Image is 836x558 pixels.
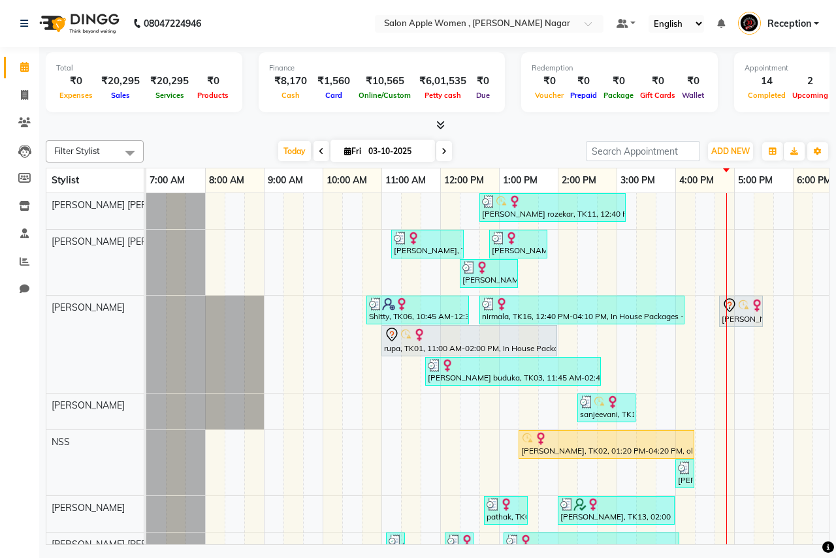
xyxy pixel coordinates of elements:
[278,141,311,161] span: Today
[144,5,201,42] b: 08047224946
[559,498,673,523] div: [PERSON_NAME], TK13, 02:00 PM-04:00 PM, Sugar wax - Regular - Full legs wax - [DEMOGRAPHIC_DATA] ...
[676,171,717,190] a: 4:00 PM
[679,91,707,100] span: Wallet
[33,5,123,42] img: logo
[794,171,835,190] a: 6:00 PM
[472,74,494,89] div: ₹0
[789,74,831,89] div: 2
[708,142,753,161] button: ADD NEW
[145,74,194,89] div: ₹20,295
[490,232,546,256] div: [PERSON_NAME], TK10, 12:50 PM-01:50 PM, Hair Cut - [DEMOGRAPHIC_DATA] (₹500)
[600,74,637,89] div: ₹0
[637,91,679,100] span: Gift Cards
[586,141,700,161] input: Search Appointment
[323,171,370,190] a: 10:00 AM
[558,171,600,190] a: 2:00 PM
[206,171,248,190] a: 8:00 AM
[382,171,429,190] a: 11:00 AM
[711,146,750,156] span: ADD NEW
[441,171,487,190] a: 12:00 PM
[789,91,831,100] span: Upcoming
[481,195,624,220] div: [PERSON_NAME] rozekar, TK11, 12:40 PM-03:10 PM, Highlights - Low Lights - Fashion Color - By Colo...
[767,17,811,31] span: Reception
[52,436,70,448] span: NSS
[637,74,679,89] div: ₹0
[500,171,541,190] a: 1:00 PM
[745,91,789,100] span: Completed
[617,171,658,190] a: 3:00 PM
[383,327,556,354] div: rupa, TK01, 11:00 AM-02:00 PM, In House Packages - [DEMOGRAPHIC_DATA] beauty package 3500
[54,146,100,156] span: Filter Stylist
[745,74,789,89] div: 14
[368,298,468,322] div: Shitty, TK06, 10:45 AM-12:30 PM, Clean Ups - [PERSON_NAME] with neck - [DEMOGRAPHIC_DATA] (₹500),...
[679,74,707,89] div: ₹0
[56,63,232,74] div: Total
[52,174,79,186] span: Stylist
[146,171,188,190] a: 7:00 AM
[738,12,761,35] img: Reception
[322,91,346,100] span: Card
[269,74,312,89] div: ₹8,170
[355,91,414,100] span: Online/Custom
[473,91,493,100] span: Due
[56,91,96,100] span: Expenses
[265,171,306,190] a: 9:00 AM
[364,142,430,161] input: 2025-10-03
[194,74,232,89] div: ₹0
[532,63,707,74] div: Redemption
[152,91,187,100] span: Services
[355,74,414,89] div: ₹10,565
[481,298,683,322] div: nirmala, TK16, 12:40 PM-04:10 PM, In House Packages - [DEMOGRAPHIC_DATA] beauty package 3500 (₹35...
[567,74,600,89] div: ₹0
[52,502,125,514] span: [PERSON_NAME]
[567,91,600,100] span: Prepaid
[600,91,637,100] span: Package
[414,74,472,89] div: ₹6,01,535
[108,91,133,100] span: Sales
[194,91,232,100] span: Products
[52,236,201,247] span: [PERSON_NAME] [PERSON_NAME]
[532,74,567,89] div: ₹0
[96,74,145,89] div: ₹20,295
[52,399,125,411] span: [PERSON_NAME]
[485,498,526,523] div: pathak, TK09, 12:45 PM-01:30 PM, Threading - Eyebrows - [DEMOGRAPHIC_DATA] (₹70),Threading - Uppe...
[677,461,693,486] div: [PERSON_NAME], TK17, 04:00 PM-04:15 PM, Threading - Eyebrows - [DEMOGRAPHIC_DATA] (₹70)
[421,91,464,100] span: Petty cash
[312,74,355,89] div: ₹1,560
[579,395,634,420] div: sanjeevani, TK12, 02:20 PM-03:20 PM, Pedicure - Classic pedicure - [DEMOGRAPHIC_DATA] (₹500),Poli...
[341,146,364,156] span: Fri
[269,63,494,74] div: Finance
[52,302,125,313] span: [PERSON_NAME]
[461,261,517,286] div: [PERSON_NAME] [PERSON_NAME], TK08, 12:20 PM-01:20 PM, Hair Cut - [DEMOGRAPHIC_DATA] (₹500)
[52,538,201,550] span: [PERSON_NAME] [PERSON_NAME]
[52,199,201,211] span: [PERSON_NAME] [PERSON_NAME]
[278,91,303,100] span: Cash
[426,359,600,384] div: [PERSON_NAME] buduka, TK03, 11:45 AM-02:45 PM, In House Packages - [DEMOGRAPHIC_DATA] beauty pack...
[393,232,462,256] div: [PERSON_NAME], TK05, 11:10 AM-12:25 PM, Threading - Eyebrows - [DEMOGRAPHIC_DATA] (₹70),Hair Cut ...
[520,432,693,457] div: [PERSON_NAME], TK02, 01:20 PM-04:20 PM, old Colour Highlights/ Fashion Colour - Neck Length ([DEM...
[532,91,567,100] span: Voucher
[56,74,96,89] div: ₹0
[735,171,776,190] a: 5:00 PM
[720,298,762,325] div: [PERSON_NAME], TK15, 04:45 PM-05:30 PM, old Waxing (Sugar Wax - Regular) - Full Body ([DEMOGRAPHI...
